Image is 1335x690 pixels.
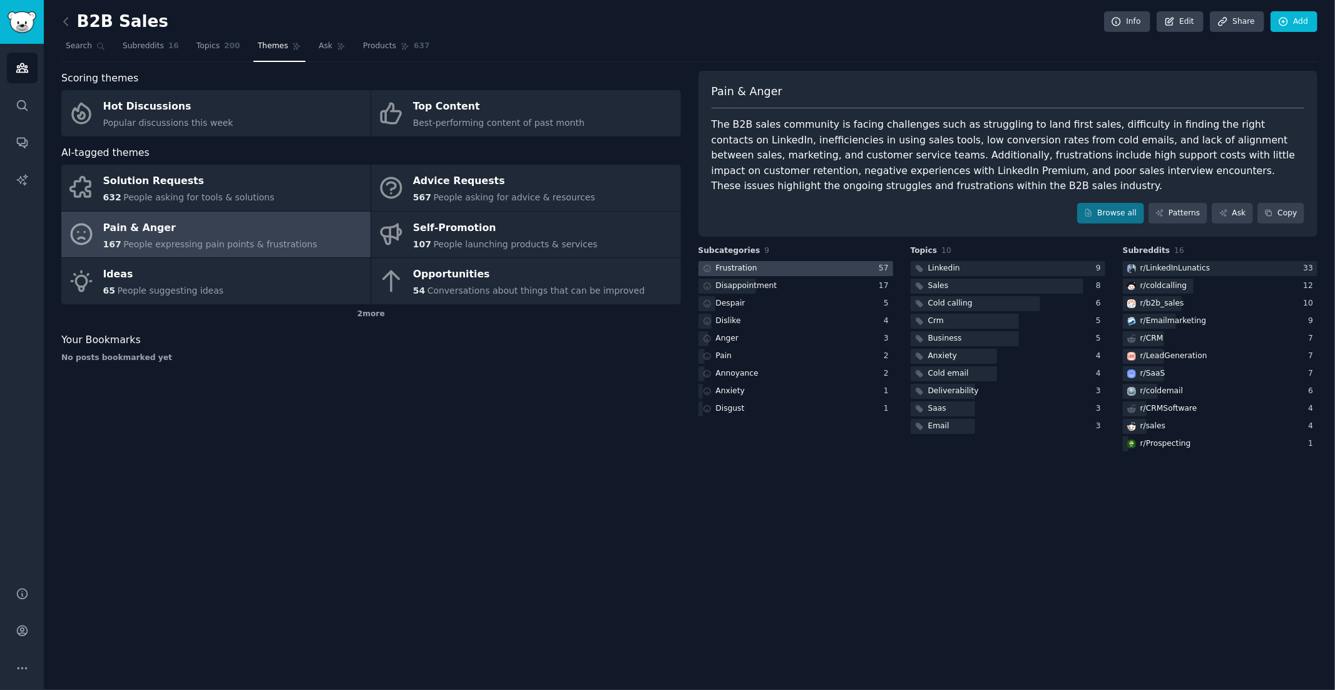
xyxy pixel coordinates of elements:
[1096,281,1105,292] div: 8
[911,261,1105,277] a: Linkedin9
[1127,352,1136,361] img: LeadGeneration
[928,333,962,344] div: Business
[716,351,732,362] div: Pain
[61,165,371,211] a: Solution Requests632People asking for tools & solutions
[371,165,680,211] a: Advice Requests567People asking for advice & resources
[884,351,893,362] div: 2
[197,41,220,52] span: Topics
[1096,421,1105,432] div: 3
[884,368,893,379] div: 2
[1140,281,1187,292] div: r/ coldcalling
[61,258,371,304] a: Ideas65People suggesting ideas
[716,316,741,327] div: Dislike
[427,286,645,296] span: Conversations about things that can be improved
[1127,369,1136,378] img: SaaS
[1148,203,1207,224] a: Patterns
[1174,246,1184,255] span: 16
[911,245,938,257] span: Topics
[61,212,371,258] a: Pain & Anger167People expressing pain points & frustrations
[1308,386,1317,397] div: 6
[61,71,138,86] span: Scoring themes
[884,403,893,415] div: 1
[1096,263,1105,274] div: 9
[1123,296,1317,312] a: b2b_salesr/b2b_sales10
[117,286,223,296] span: People suggesting ideas
[1140,263,1210,274] div: r/ LinkedInLunatics
[911,419,1105,435] a: Email3
[698,349,893,364] a: Pain2
[884,298,893,309] div: 5
[1140,316,1207,327] div: r/ Emailmarketing
[433,239,597,249] span: People launching products & services
[1140,351,1207,362] div: r/ LeadGeneration
[314,36,350,62] a: Ask
[103,265,224,285] div: Ideas
[413,192,431,202] span: 567
[61,12,168,32] h2: B2B Sales
[168,41,179,52] span: 16
[1096,333,1105,344] div: 5
[61,145,150,161] span: AI-tagged themes
[1257,203,1304,224] button: Copy
[716,263,757,274] div: Frustration
[698,331,893,347] a: Anger3
[1308,316,1317,327] div: 9
[884,386,893,397] div: 1
[928,421,949,432] div: Email
[253,36,306,62] a: Themes
[413,286,425,296] span: 54
[1127,440,1136,448] img: Prospecting
[61,353,681,364] div: No posts bookmarked yet
[911,366,1105,382] a: Cold email4
[1123,366,1317,382] a: SaaSr/SaaS7
[1096,403,1105,415] div: 3
[103,97,233,117] div: Hot Discussions
[928,316,944,327] div: Crm
[928,351,957,362] div: Anxiety
[8,11,36,33] img: GummySearch logo
[1140,421,1165,432] div: r/ sales
[1096,368,1105,379] div: 4
[1127,299,1136,308] img: b2b_sales
[1123,279,1317,294] a: coldcallingr/coldcalling12
[716,281,777,292] div: Disappointment
[123,192,274,202] span: People asking for tools & solutions
[1308,438,1317,450] div: 1
[712,84,782,100] span: Pain & Anger
[884,316,893,327] div: 4
[928,368,969,379] div: Cold email
[413,118,585,128] span: Best-performing content of past month
[258,41,289,52] span: Themes
[1127,282,1136,291] img: coldcalling
[61,332,141,348] span: Your Bookmarks
[698,384,893,399] a: Anxiety1
[1308,333,1317,344] div: 7
[1096,298,1105,309] div: 6
[698,366,893,382] a: Annoyance2
[118,36,183,62] a: Subreddits16
[911,279,1105,294] a: Sales8
[698,261,893,277] a: Frustration57
[103,239,121,249] span: 167
[192,36,245,62] a: Topics200
[716,368,759,379] div: Annoyance
[698,245,760,257] span: Subcategories
[928,386,979,397] div: Deliverability
[224,41,240,52] span: 200
[1140,403,1197,415] div: r/ CRMSoftware
[1096,386,1105,397] div: 3
[413,97,585,117] div: Top Content
[1077,203,1144,224] a: Browse all
[928,281,949,292] div: Sales
[1096,316,1105,327] div: 5
[414,41,430,52] span: 637
[911,384,1105,399] a: Deliverability3
[698,296,893,312] a: Despair5
[911,314,1105,329] a: Crm5
[61,36,110,62] a: Search
[1123,261,1317,277] a: LinkedInLunaticsr/LinkedInLunatics33
[928,263,960,274] div: Linkedin
[1308,368,1317,379] div: 7
[433,192,595,202] span: People asking for advice & resources
[1123,436,1317,452] a: Prospectingr/Prospecting1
